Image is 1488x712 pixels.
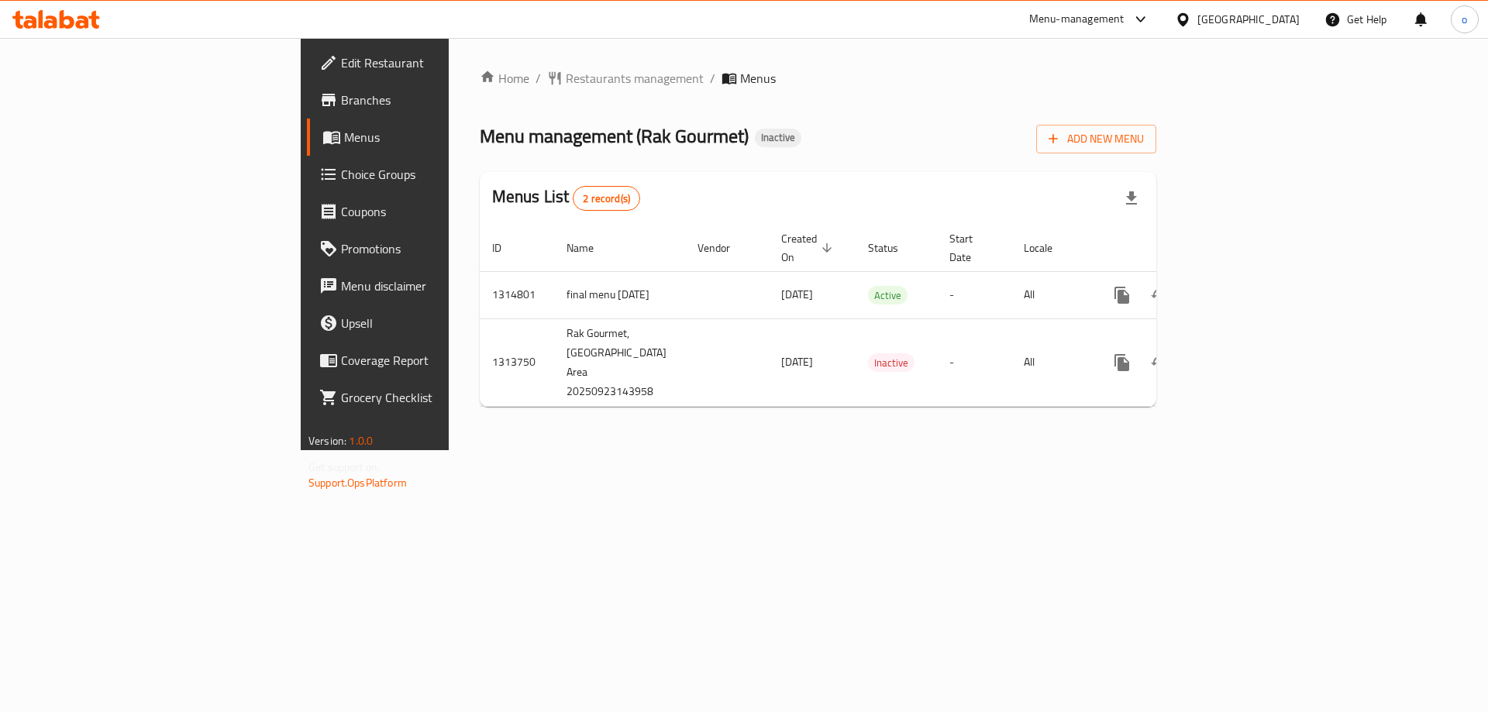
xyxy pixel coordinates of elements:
[781,229,837,267] span: Created On
[1104,344,1141,381] button: more
[307,44,549,81] a: Edit Restaurant
[480,119,749,153] span: Menu management ( Rak Gourmet )
[341,53,537,72] span: Edit Restaurant
[868,353,914,372] div: Inactive
[492,239,522,257] span: ID
[697,239,750,257] span: Vendor
[307,81,549,119] a: Branches
[307,267,549,304] a: Menu disclaimer
[740,69,776,88] span: Menus
[573,191,639,206] span: 2 record(s)
[755,129,801,147] div: Inactive
[341,388,537,407] span: Grocery Checklist
[307,230,549,267] a: Promotions
[1036,125,1156,153] button: Add New Menu
[341,91,537,109] span: Branches
[480,225,1265,407] table: enhanced table
[567,239,614,257] span: Name
[781,284,813,304] span: [DATE]
[307,342,549,379] a: Coverage Report
[573,186,640,211] div: Total records count
[781,352,813,372] span: [DATE]
[341,202,537,221] span: Coupons
[1049,129,1144,149] span: Add New Menu
[307,193,549,230] a: Coupons
[307,304,549,342] a: Upsell
[341,277,537,295] span: Menu disclaimer
[1113,180,1150,217] div: Export file
[1011,318,1091,406] td: All
[307,156,549,193] a: Choice Groups
[868,354,914,372] span: Inactive
[1024,239,1073,257] span: Locale
[1462,11,1467,28] span: o
[1104,277,1141,314] button: more
[1141,277,1178,314] button: Change Status
[341,239,537,258] span: Promotions
[755,131,801,144] span: Inactive
[480,69,1156,88] nav: breadcrumb
[949,229,993,267] span: Start Date
[349,431,373,451] span: 1.0.0
[937,318,1011,406] td: -
[344,128,537,146] span: Menus
[566,69,704,88] span: Restaurants management
[554,271,685,318] td: final menu [DATE]
[937,271,1011,318] td: -
[1011,271,1091,318] td: All
[1029,10,1125,29] div: Menu-management
[308,457,380,477] span: Get support on:
[307,119,549,156] a: Menus
[554,318,685,406] td: Rak Gourmet,[GEOGRAPHIC_DATA] Area 20250923143958
[868,239,918,257] span: Status
[307,379,549,416] a: Grocery Checklist
[1197,11,1300,28] div: [GEOGRAPHIC_DATA]
[492,185,640,211] h2: Menus List
[341,165,537,184] span: Choice Groups
[547,69,704,88] a: Restaurants management
[710,69,715,88] li: /
[341,351,537,370] span: Coverage Report
[308,431,346,451] span: Version:
[868,287,908,304] span: Active
[868,286,908,304] div: Active
[1091,225,1265,272] th: Actions
[308,473,407,493] a: Support.OpsPlatform
[1141,344,1178,381] button: Change Status
[341,314,537,332] span: Upsell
